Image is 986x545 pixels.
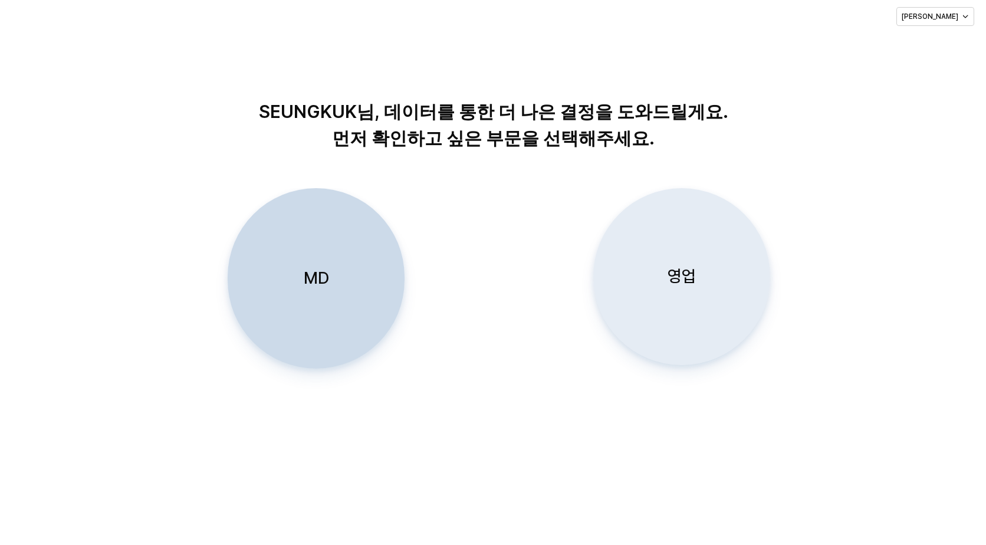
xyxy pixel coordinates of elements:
[896,7,974,26] button: [PERSON_NAME]
[192,99,794,152] p: SEUNGKUK님, 데이터를 통한 더 나은 결정을 도와드릴게요. 먼저 확인하고 싶은 부문을 선택해주세요.
[593,188,770,365] button: 영업
[902,12,958,21] p: [PERSON_NAME]
[668,265,696,287] p: 영업
[228,188,405,369] button: MD
[304,267,329,289] p: MD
